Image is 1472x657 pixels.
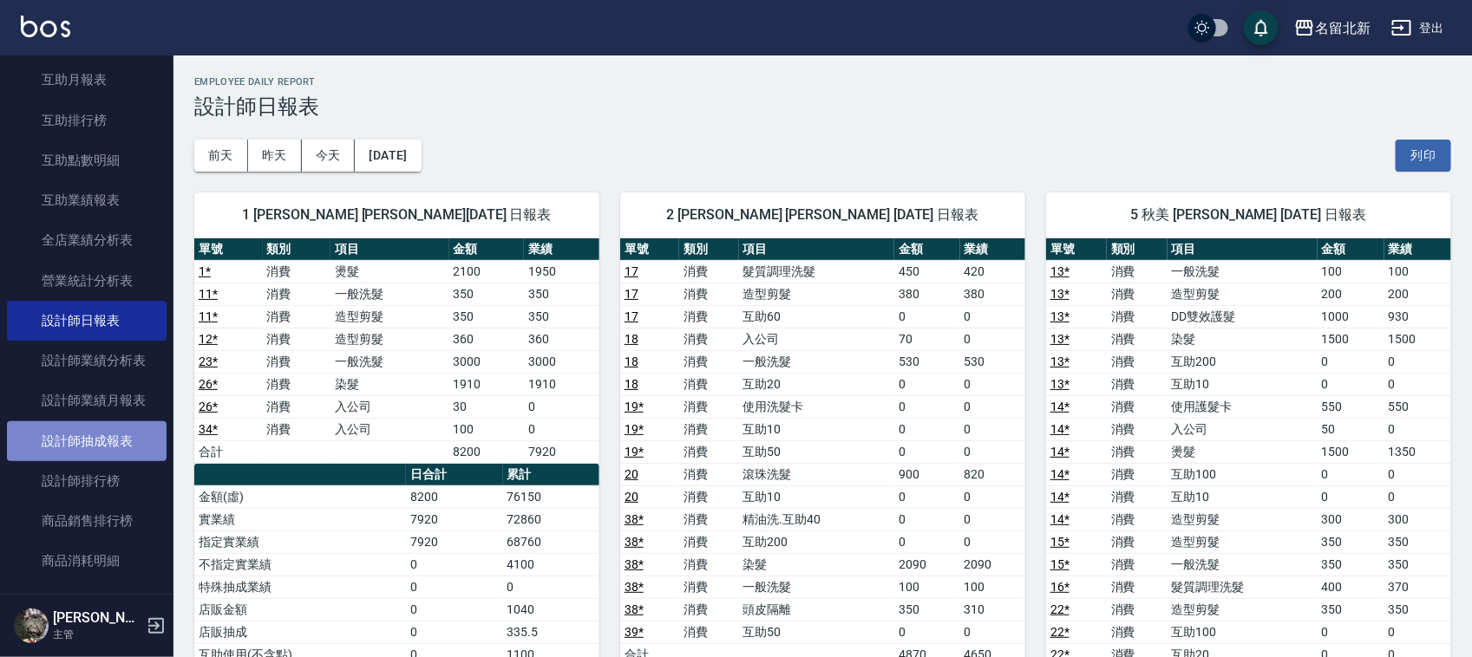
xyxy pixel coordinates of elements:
th: 金額 [449,238,525,261]
td: 350 [524,305,599,328]
td: 互助10 [1168,373,1318,395]
td: 消費 [1107,305,1168,328]
td: 100 [1384,260,1451,283]
td: 530 [894,350,959,373]
td: 染髮 [739,553,895,576]
h2: Employee Daily Report [194,76,1451,88]
td: 造型剪髮 [1168,508,1318,530]
td: 0 [1384,418,1451,440]
th: 項目 [330,238,448,261]
td: 消費 [263,260,331,283]
a: 互助排行榜 [7,101,167,140]
td: 消費 [1107,328,1168,350]
td: 360 [524,328,599,350]
td: 消費 [679,283,738,305]
td: 1950 [524,260,599,283]
td: 造型剪髮 [330,328,448,350]
td: 400 [1318,576,1384,598]
div: 名留北新 [1315,17,1371,39]
td: 0 [960,485,1025,508]
td: 一般洗髮 [739,350,895,373]
td: 消費 [679,530,738,553]
img: Person [14,608,49,643]
td: 0 [894,621,959,643]
a: 全店業績分析表 [7,220,167,260]
td: 1500 [1318,440,1384,463]
td: 2090 [894,553,959,576]
td: 0 [1384,350,1451,373]
td: 特殊抽成業績 [194,576,406,598]
td: 2100 [449,260,525,283]
table: a dense table [194,238,599,464]
td: 消費 [263,283,331,305]
td: 一般洗髮 [1168,553,1318,576]
td: 消費 [1107,621,1168,643]
th: 日合計 [406,464,502,486]
td: 消費 [263,328,331,350]
a: 商品銷售排行榜 [7,501,167,541]
td: 350 [1384,598,1451,621]
td: 450 [894,260,959,283]
td: 消費 [1107,576,1168,598]
td: 消費 [679,621,738,643]
button: 昨天 [248,140,302,172]
td: 0 [894,530,959,553]
td: 消費 [679,305,738,328]
td: 消費 [1107,463,1168,485]
a: 互助月報表 [7,60,167,100]
td: 68760 [503,530,599,553]
td: 1040 [503,598,599,621]
a: 17 [625,264,638,278]
td: 350 [1384,530,1451,553]
button: 前天 [194,140,248,172]
td: 70 [894,328,959,350]
td: 滾珠洗髮 [739,463,895,485]
td: 335.5 [503,621,599,643]
td: 互助200 [1168,350,1318,373]
td: 420 [960,260,1025,283]
td: 消費 [263,373,331,395]
p: 主管 [53,627,141,642]
button: [DATE] [355,140,421,172]
td: 3000 [524,350,599,373]
td: 消費 [1107,418,1168,440]
td: 1500 [1384,328,1451,350]
td: 消費 [263,305,331,328]
td: 消費 [679,373,738,395]
td: 入公司 [330,418,448,440]
td: 4100 [503,553,599,576]
td: 1350 [1384,440,1451,463]
td: 使用護髮卡 [1168,395,1318,418]
td: 300 [1384,508,1451,530]
td: 精油洗.互助40 [739,508,895,530]
td: 互助10 [739,485,895,508]
td: 消費 [1107,260,1168,283]
td: 0 [894,395,959,418]
td: 0 [1384,485,1451,508]
td: 互助60 [739,305,895,328]
td: 0 [960,530,1025,553]
td: 0 [1318,621,1384,643]
td: 0 [524,418,599,440]
td: 消費 [679,576,738,598]
td: 消費 [263,418,331,440]
th: 類別 [1107,238,1168,261]
td: 消費 [1107,485,1168,508]
td: 造型剪髮 [1168,598,1318,621]
td: 消費 [1107,440,1168,463]
td: 76150 [503,485,599,508]
td: 0 [1318,485,1384,508]
td: 消費 [679,350,738,373]
td: 消費 [1107,283,1168,305]
td: 0 [524,395,599,418]
th: 累計 [503,464,599,486]
td: 互助50 [739,440,895,463]
td: 370 [1384,576,1451,598]
td: 0 [894,305,959,328]
a: 服務扣項明細表 [7,582,167,621]
td: 0 [960,328,1025,350]
td: 0 [960,440,1025,463]
td: 1500 [1318,328,1384,350]
td: 350 [449,305,525,328]
button: 列印 [1396,140,1451,172]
